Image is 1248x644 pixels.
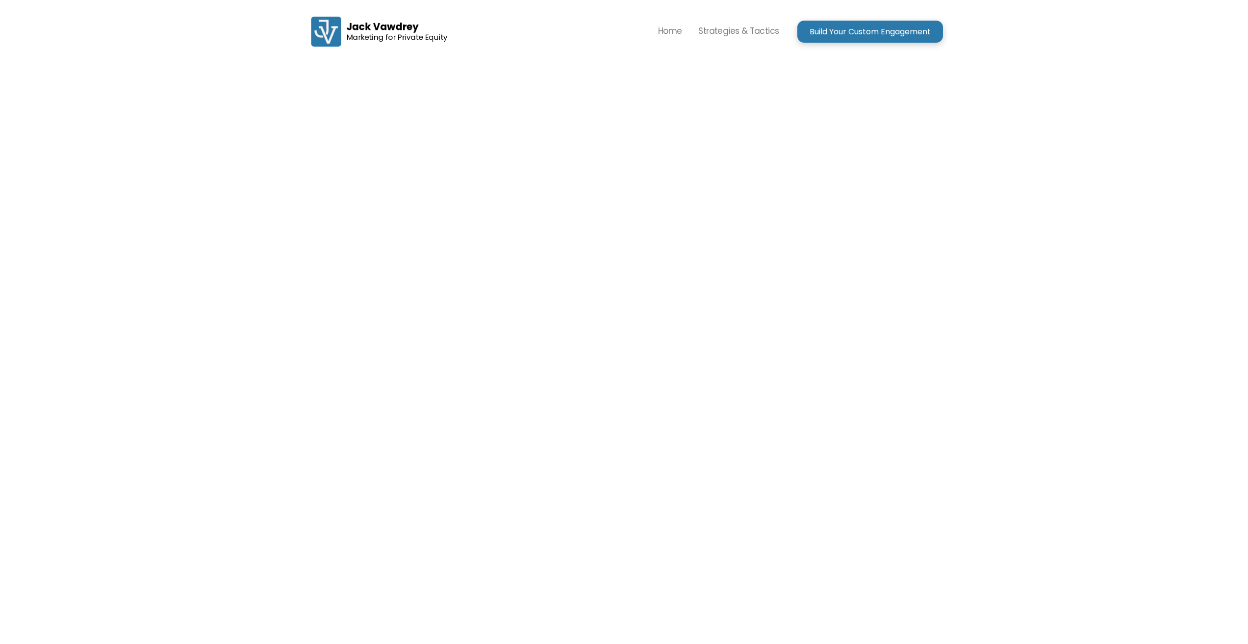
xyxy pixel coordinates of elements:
a: Strategies & Tactics [690,15,787,48]
p: Strategies & Tactics [698,24,779,38]
a: Build Your Custom Engagement [797,21,943,43]
a: Home [650,15,690,48]
a: home [306,10,453,53]
p: Home [658,24,682,38]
